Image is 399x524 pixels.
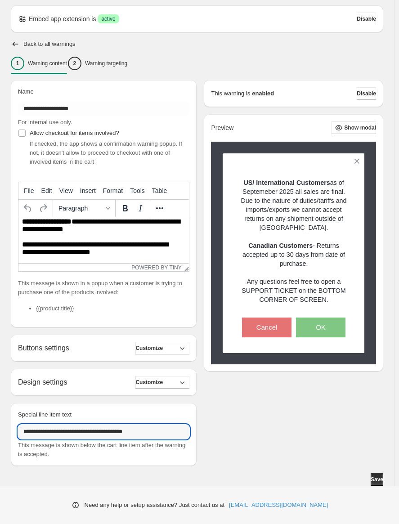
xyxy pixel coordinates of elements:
[23,40,76,48] h2: Back to all warnings
[68,54,127,73] button: 2Warning targeting
[135,345,163,352] span: Customize
[85,60,127,67] p: Warning targeting
[344,124,376,131] span: Show modal
[211,124,233,132] h2: Preview
[58,205,103,212] span: Paragraph
[131,264,182,271] a: Powered by Tiny
[332,121,376,134] button: Show modal
[357,15,376,22] span: Disable
[36,304,189,313] li: {{product.title}}
[101,15,115,22] span: active
[296,318,345,337] button: OK
[248,242,313,249] strong: Canadian Customers
[103,187,123,194] span: Format
[30,130,119,136] span: Allow checkout for items involved?
[229,501,328,510] a: [EMAIL_ADDRESS][DOMAIN_NAME]
[135,342,189,354] button: Customize
[30,140,182,165] span: If checked, the app shows a confirmation warning popup. If not, it doesn't allow to proceed to ch...
[357,87,376,100] button: Disable
[133,201,148,216] button: Italic
[41,187,52,194] span: Edit
[36,201,51,216] button: Redo
[252,89,274,98] strong: enabled
[117,201,133,216] button: Bold
[243,179,330,186] strong: US/ International Customers
[80,187,96,194] span: Insert
[182,264,189,271] div: Resize
[18,217,189,263] iframe: Rich Text Area
[18,378,67,386] h2: Design settings
[135,379,163,386] span: Customize
[24,187,34,194] span: File
[18,411,72,418] span: Special line item text
[29,14,96,23] p: Embed app extension is
[18,88,34,95] span: Name
[28,60,67,67] p: Warning content
[371,476,383,483] span: Save
[242,318,291,337] button: Cancel
[211,89,250,98] p: This warning is
[152,187,167,194] span: Table
[135,376,189,389] button: Customize
[68,57,81,70] div: 2
[371,473,383,486] button: Save
[20,201,36,216] button: Undo
[11,57,24,70] div: 1
[357,13,376,25] button: Disable
[55,201,113,216] button: Formats
[59,187,73,194] span: View
[18,119,72,125] span: For internal use only.
[130,187,145,194] span: Tools
[11,54,67,73] button: 1Warning content
[18,279,189,297] p: This message is shown in a popup when a customer is trying to purchase one of the products involved:
[357,90,376,97] span: Disable
[18,344,69,352] h2: Buttons settings
[18,442,185,457] span: This message is shown below the cart line item after the warning is accepted.
[238,178,349,304] p: as of Septemeber 2025 all sales are final. Due to the nature of duties/tariffs and imports/export...
[152,201,167,216] button: More...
